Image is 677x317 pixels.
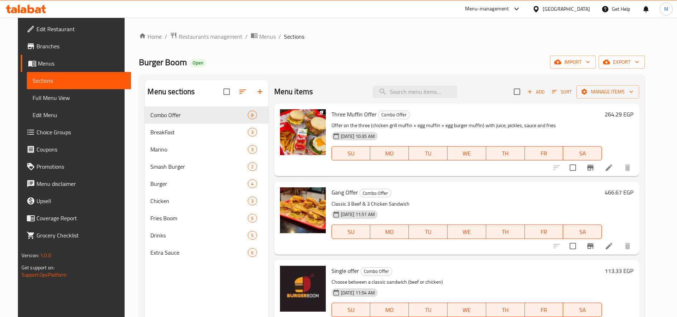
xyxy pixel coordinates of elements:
span: Combo Offer [361,267,392,275]
span: Select section [509,84,524,99]
img: Three Muffin Offer [280,109,326,155]
span: WE [450,148,483,159]
span: Select all sections [219,84,234,99]
a: Home [139,32,162,41]
span: Choice Groups [37,128,125,136]
span: TU [412,305,445,315]
span: Version: [21,251,39,260]
span: SU [335,305,368,315]
div: items [248,179,257,188]
span: Full Menu View [33,93,125,102]
div: Smash Burger [150,162,248,171]
span: Promotions [37,162,125,171]
span: SU [335,227,368,237]
button: TH [486,225,525,239]
span: 3 [248,129,256,136]
button: MO [370,225,409,239]
span: Add [526,88,546,96]
span: M [664,5,668,13]
div: Marino [150,145,248,154]
span: Burger [150,179,248,188]
span: Manage items [582,87,633,96]
span: 4 [248,181,256,187]
span: Combo Offer [360,189,391,197]
span: import [556,58,590,67]
span: Sections [284,32,304,41]
p: Classic 3 Beef & 3 Chicken Sandwich [332,200,602,208]
div: Open [190,59,206,67]
span: 1.0.0 [40,251,51,260]
button: FR [525,225,564,239]
button: Branch-specific-item [582,159,599,176]
div: Fries Boom6 [145,210,268,227]
button: TU [409,225,448,239]
div: Combo Offer [378,111,410,119]
button: MO [370,303,409,317]
h6: 264.29 EGP [605,109,633,119]
div: Drinks5 [145,227,268,244]
h6: 113.33 EGP [605,266,633,276]
a: Promotions [21,158,131,175]
div: Fries Boom [150,214,248,222]
li: / [165,32,167,41]
div: Burger4 [145,175,268,192]
div: items [248,162,257,171]
span: Sort sections [234,83,251,100]
a: Coverage Report [21,210,131,227]
span: 6 [248,215,256,222]
span: Coupons [37,145,125,154]
button: delete [619,159,636,176]
button: SA [563,146,602,160]
button: WE [448,146,486,160]
span: TU [412,148,445,159]
button: SU [332,225,371,239]
span: 3 [248,198,256,205]
span: Sort items [547,86,576,97]
div: BreakFast3 [145,124,268,141]
span: 8 [248,112,256,119]
span: BreakFast [150,128,248,136]
span: Chicken [150,197,248,205]
span: [DATE] 11:51 AM [338,211,378,218]
div: items [248,231,257,240]
button: SA [563,303,602,317]
span: 2 [248,163,256,170]
span: Three Muffin Offer [332,109,377,120]
span: FR [528,305,561,315]
div: items [248,145,257,154]
p: Offer on the three (chicken grill muffin + egg muffin + egg burger muffin) with juice, pickles, s... [332,121,602,130]
div: Extra Sauce6 [145,244,268,261]
div: Smash Burger2 [145,158,268,175]
div: items [248,248,257,257]
button: TU [409,303,448,317]
div: items [248,111,257,119]
div: Menu-management [465,5,509,13]
button: SA [563,225,602,239]
button: FR [525,146,564,160]
nav: Menu sections [145,104,268,264]
h2: Menu items [274,86,313,97]
button: Add section [251,83,269,100]
span: Edit Menu [33,111,125,119]
input: search [373,86,457,98]
span: Combo Offer [150,111,248,119]
a: Choice Groups [21,124,131,141]
a: Support.OpsPlatform [21,270,67,279]
span: Select to update [565,239,580,254]
a: Menus [21,55,131,72]
button: Sort [550,86,574,97]
li: / [245,32,248,41]
button: MO [370,146,409,160]
a: Edit Menu [27,106,131,124]
div: Marino3 [145,141,268,158]
a: Full Menu View [27,89,131,106]
span: Combo Offer [378,111,410,119]
span: Edit Restaurant [37,25,125,33]
span: Menu disclaimer [37,179,125,188]
span: [DATE] 10:35 AM [338,133,378,140]
span: WE [450,227,483,237]
span: Coverage Report [37,214,125,222]
span: Select to update [565,160,580,175]
div: [GEOGRAPHIC_DATA] [543,5,590,13]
